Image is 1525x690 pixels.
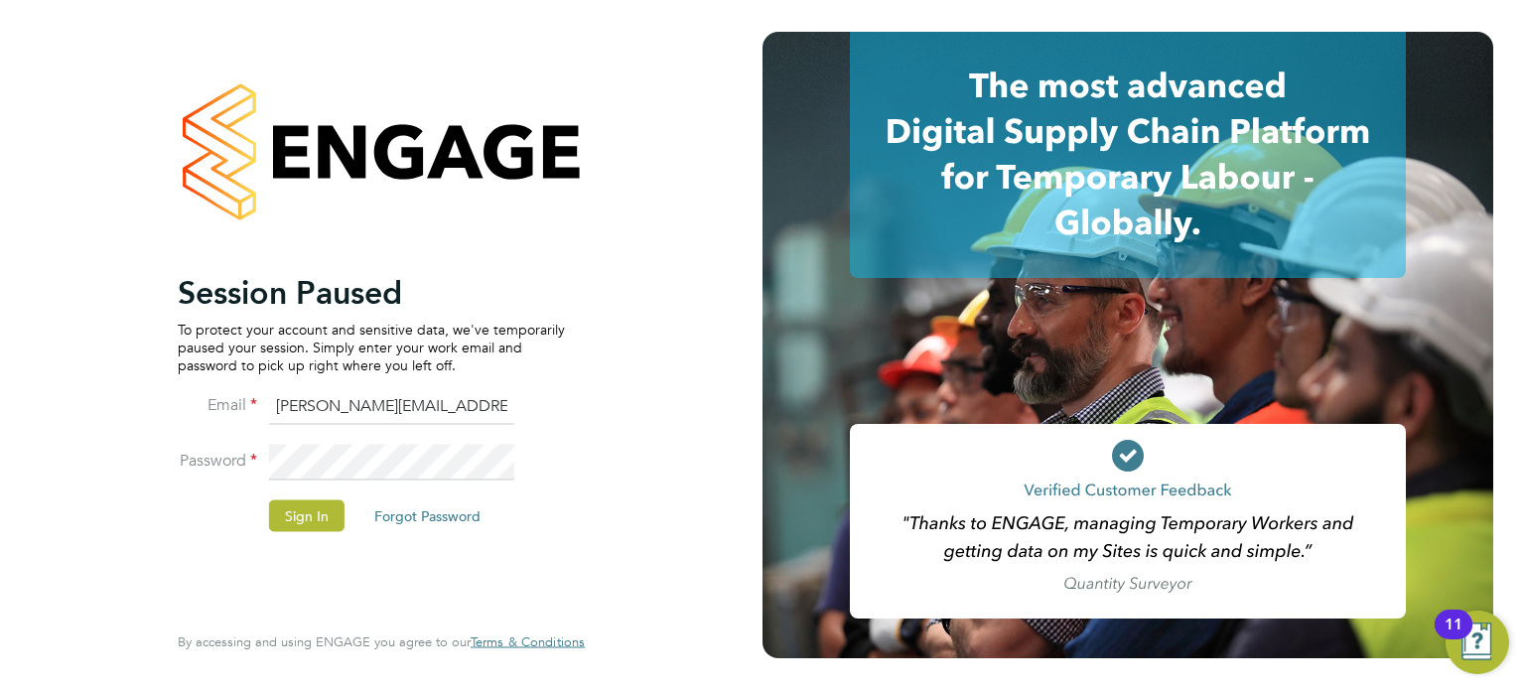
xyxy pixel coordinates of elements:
[178,633,585,650] span: By accessing and using ENGAGE you agree to our
[471,633,585,650] span: Terms & Conditions
[1446,611,1509,674] button: Open Resource Center, 11 new notifications
[178,272,565,312] h2: Session Paused
[178,450,257,471] label: Password
[1445,624,1462,650] div: 11
[358,499,496,531] button: Forgot Password
[178,320,565,374] p: To protect your account and sensitive data, we've temporarily paused your session. Simply enter y...
[471,634,585,650] a: Terms & Conditions
[269,499,345,531] button: Sign In
[269,389,514,425] input: Enter your work email...
[178,394,257,415] label: Email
